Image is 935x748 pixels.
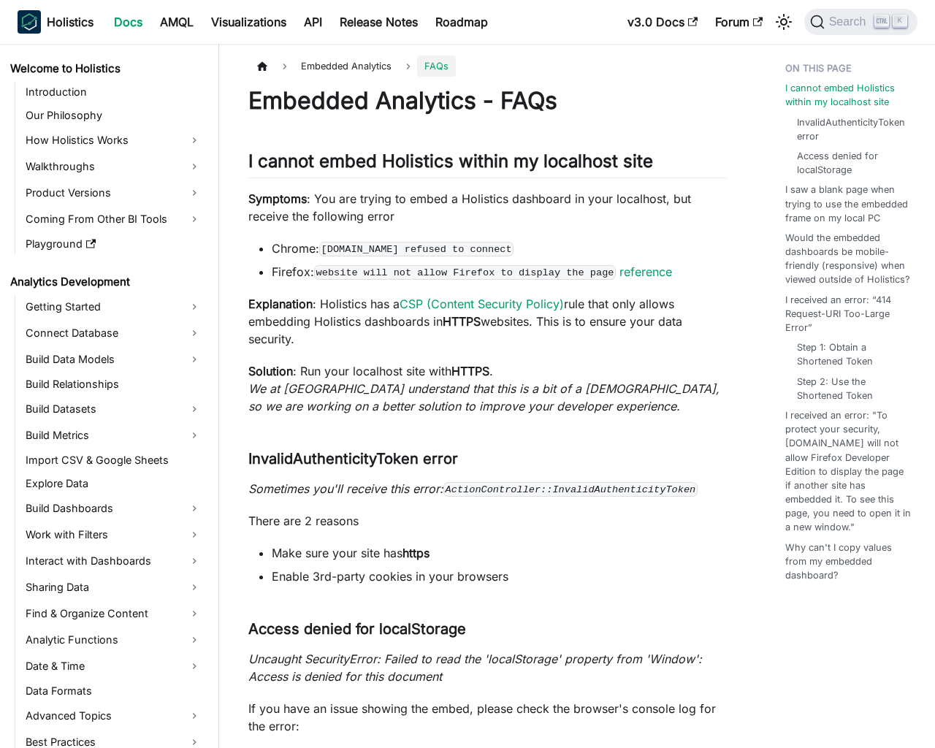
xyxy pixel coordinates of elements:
img: Holistics [18,10,41,34]
a: Find & Organize Content [21,602,206,625]
a: Analytic Functions [21,628,206,652]
p: : Run your localhost site with . [248,362,727,415]
code: [DOMAIN_NAME] refused to connect [319,242,514,256]
h1: Embedded Analytics - FAQs [248,86,727,115]
a: Build Relationships [21,374,206,394]
span: Search [825,15,875,28]
b: Holistics [47,13,93,31]
a: CSP (Content Security Policy) [400,297,564,311]
a: Release Notes [331,10,427,34]
a: Docs [105,10,151,34]
a: Product Versions [21,181,206,205]
a: Build Datasets [21,397,206,421]
a: Data Formats [21,681,206,701]
a: Introduction [21,82,206,102]
a: Step 2: Use the Shortened Token [797,375,906,402]
a: Coming From Other BI Tools [21,207,206,231]
a: Our Philosophy [21,105,206,126]
a: Advanced Topics [21,704,206,728]
a: I cannot embed Holistics within my localhost site [785,81,912,109]
a: Visualizations [202,10,295,34]
span: Embedded Analytics [294,56,399,77]
li: Firefox: [272,263,727,280]
a: I saw a blank page when trying to use the embedded frame on my local PC [785,183,912,225]
strong: HTTPS [443,314,481,329]
a: Sharing Data [21,576,206,599]
h3: Access denied for localStorage [248,620,727,638]
strong: Symptoms [248,191,307,206]
a: Build Data Models [21,348,206,371]
a: Why can't I copy values from my embedded dashboard? [785,541,912,583]
a: HolisticsHolistics [18,10,93,34]
em: Sometimes you'll receive this error: [248,481,698,496]
strong: Explanation [248,297,313,311]
p: : You are trying to embed a Holistics dashboard in your localhost, but receive the following error [248,190,727,225]
a: AMQL [151,10,202,34]
a: Connect Database [21,321,206,345]
a: reference [619,264,672,279]
a: Getting Started [21,295,206,318]
a: Step 1: Obtain a Shortened Token [797,340,906,368]
a: Walkthroughs [21,155,206,178]
p: If you have an issue showing the embed, please check the browser's console log for the error: [248,700,727,735]
button: Search (Ctrl+K) [804,9,917,35]
code: ActionController::InvalidAuthenticityToken [443,482,698,497]
p: : Holistics has a rule that only allows embedding Holistics dashboards in websites. This is to en... [248,295,727,348]
a: v3.0 Docs [619,10,706,34]
a: Access denied for localStorage [797,149,906,177]
a: How Holistics Works [21,129,206,152]
strong: https [402,546,430,560]
a: Analytics Development [6,272,206,292]
p: There are 2 reasons [248,512,727,530]
a: Date & Time [21,654,206,678]
button: Switch between dark and light mode (currently light mode) [772,10,795,34]
li: Chrome: [272,240,727,257]
em: Uncaught SecurityError: Failed to read the 'localStorage' property from 'Window': Access is denie... [248,652,702,684]
kbd: K [893,15,907,28]
h2: I cannot embed Holistics within my localhost site [248,150,727,178]
em: We at [GEOGRAPHIC_DATA] understand that this is a bit of a [DEMOGRAPHIC_DATA], so we are working ... [248,381,720,413]
strong: HTTPS [451,364,489,378]
a: InvalidAuthenticityToken error [797,115,906,143]
a: Work with Filters [21,523,206,546]
nav: Breadcrumbs [248,56,727,77]
li: Enable 3rd-party cookies in your browsers [272,568,727,585]
a: I received an error: "To protect your security, [DOMAIN_NAME] will not allow Firefox Developer Ed... [785,408,912,535]
a: Playground [21,234,206,254]
code: website will not allow Firefox to display the page [314,265,616,280]
a: Welcome to Holistics [6,58,206,79]
a: Interact with Dashboards [21,549,206,573]
a: Import CSV & Google Sheets [21,450,206,470]
a: Build Metrics [21,424,206,447]
li: Make sure your site has [272,544,727,562]
a: Would the embedded dashboards be mobile-friendly (responsive) when viewed outside of Holistics? [785,231,912,287]
a: Home page [248,56,276,77]
a: Roadmap [427,10,497,34]
h3: InvalidAuthenticityToken error [248,450,727,468]
a: I received an error: “414 Request-URI Too-Large Error” [785,293,912,335]
a: Build Dashboards [21,497,206,520]
a: Forum [706,10,771,34]
a: Explore Data [21,473,206,494]
strong: Solution [248,364,293,378]
span: FAQs [417,56,456,77]
a: API [295,10,331,34]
